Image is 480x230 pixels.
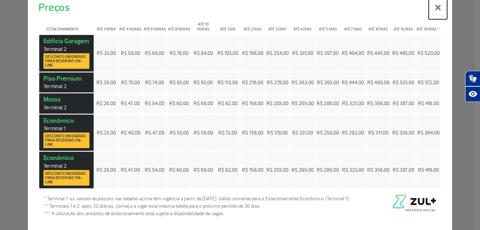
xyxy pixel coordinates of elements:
[465,71,480,102] div: Plugin de acessibilidade da Hand Talk.
[367,167,390,173] span: R$ 356,00
[267,100,288,107] span: R$ 203,00
[143,16,167,34] th: Até 6 horas
[267,167,288,173] span: R$ 203,00
[391,195,436,208] img: logo-zul-black.png
[391,16,416,34] th: Até 15 dias
[341,16,365,34] th: Até 7 dias
[417,130,440,136] span: R$ 364,00
[292,100,314,107] span: R$ 265,00
[366,16,391,34] th: Até 10 dias
[96,100,116,107] span: R$ 26,00
[121,100,140,107] span: R$ 47,00
[194,79,213,85] span: R$ 93,00
[96,79,116,85] span: R$ 39,00
[44,195,350,202] span: * Terminal 1: os valores expressos nas tabelas acima têm vigência a partir de [DATE]. Válido some...
[367,100,390,107] span: R$ 356,00
[145,50,164,56] span: R$ 68,00
[292,50,313,56] span: R$ 331,00
[317,100,339,107] span: R$ 286,00
[418,100,439,107] span: R$ 416,00
[44,202,350,209] span: ** Terminais 1 e 2: após 30 diárias, começa a viger esta mesma tabela para o próximo período de 3...
[94,16,118,34] th: Até 1 hora
[145,130,164,136] span: R$ 47,00
[121,50,140,56] span: R$ 58,00
[242,79,263,85] span: R$ 216,00
[342,130,364,136] span: R$ 282,00
[43,104,89,111] span: Terminal 2
[393,79,414,85] span: R$ 533,00
[242,167,263,173] span: R$ 158,00
[416,16,441,34] th: Até 30 dias**
[43,83,89,90] span: Terminal 2
[367,79,390,85] span: R$ 489,00
[242,50,263,56] span: R$ 198,00
[465,86,480,102] button: Abrir recursos assistivos.
[170,79,189,85] span: R$ 83,00
[292,79,314,85] span: R$ 363,00
[43,116,89,148] strong: Econômico
[45,134,88,147] span: Desconto em diárias para reservas on-line
[194,100,213,107] span: R$ 68,00
[405,208,436,212] span: Parceiro Oficial
[96,167,116,173] span: R$ 26,00
[393,167,414,173] span: R$ 387,00
[267,79,288,85] span: R$ 279,00
[342,167,364,173] span: R$ 323,00
[39,16,94,34] th: Estacionamento
[292,167,314,173] span: R$ 265,00
[145,79,164,85] span: R$ 74,00
[392,50,414,56] span: R$ 485,00
[169,167,189,173] span: R$ 60,00
[418,79,439,85] span: R$ 572,00
[194,50,213,56] span: R$ 84,00
[192,16,215,34] th: Até 10 horas
[342,100,364,107] span: R$ 323,00
[170,50,188,56] span: R$ 76,00
[97,50,116,56] span: R$ 33,00
[43,162,89,169] span: Terminal 2
[392,130,414,136] span: R$ 339,00
[43,154,89,186] strong: Econômico
[342,50,364,56] span: R$ 404,00
[43,74,89,90] strong: Piso Premium
[45,54,88,67] span: Desconto em diárias para reservas on-line
[240,16,264,34] th: Até 2 dias
[218,100,238,107] span: R$ 82,00
[418,167,439,173] span: R$ 416,00
[218,167,238,173] span: R$ 82,00
[170,130,189,136] span: R$ 53,00
[242,130,263,136] span: R$ 138,00
[242,100,263,107] span: R$ 158,00
[317,167,339,173] span: R$ 286,00
[267,50,289,56] span: R$ 254,00
[121,79,140,85] span: R$ 70,00
[145,100,164,107] span: R$ 54,00
[145,167,164,173] span: R$ 54,00
[368,130,388,136] span: R$ 311,00
[216,16,240,34] th: Até 1 dia
[119,16,142,34] th: Até 4 horas
[194,130,213,136] span: R$ 59,00
[316,16,340,34] th: Até 5 dias
[292,130,313,136] span: R$ 231,00
[317,130,339,136] span: R$ 250,00
[317,79,339,85] span: R$ 393,00
[97,130,116,136] span: R$ 23,00
[291,16,315,34] th: Até 4 dias
[465,71,480,86] button: Abrir tradutor de língua de sinais.
[342,79,364,85] span: R$ 444,00
[167,16,191,34] th: Até 8 horas
[218,79,238,85] span: R$ 113,00
[45,171,88,184] span: Desconto em diárias para reservas on-line
[43,96,89,111] strong: Motos
[417,50,440,56] span: R$ 520,00
[43,125,89,132] span: Terminal 1
[267,130,288,136] span: R$ 178,00
[44,209,350,217] span: *** A utilização dos produtos de estacionamento está sujeita à disponibilidade de vagas.
[121,167,140,173] span: R$ 47,00
[393,100,414,107] span: R$ 387,00
[43,37,89,69] strong: Edifício Garagem
[121,130,140,136] span: R$ 40,00
[194,167,213,173] span: R$ 68,00
[218,130,237,136] span: R$ 72,00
